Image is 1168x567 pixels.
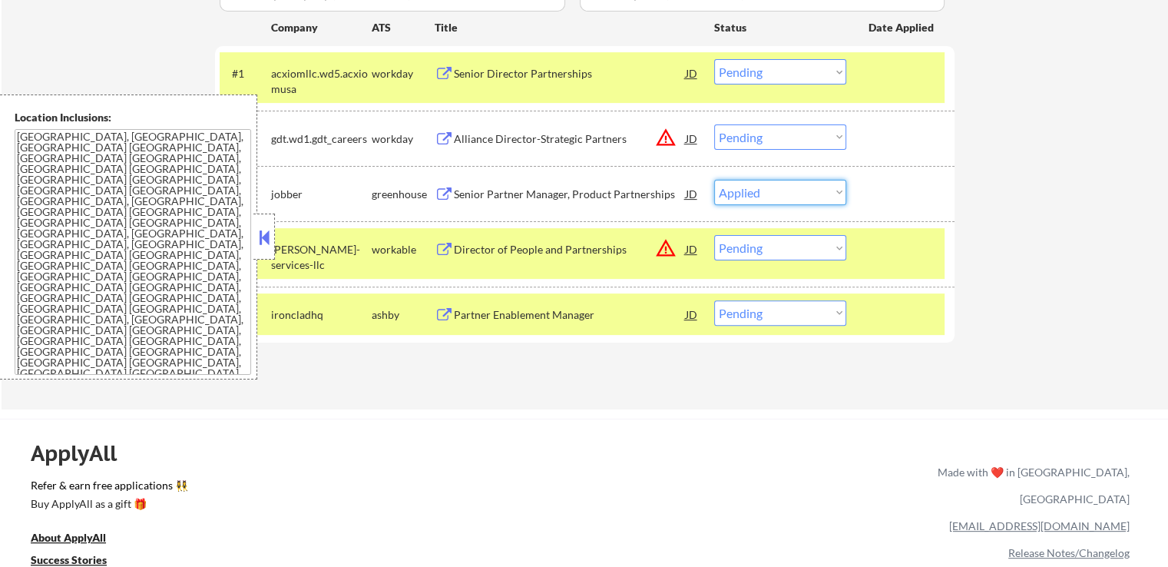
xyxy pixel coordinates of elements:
a: Buy ApplyAll as a gift 🎁 [31,496,184,516]
div: ATS [372,20,435,35]
div: Partner Enablement Manager [454,307,686,323]
div: Senior Director Partnerships [454,66,686,81]
div: JD [684,300,700,328]
div: JD [684,235,700,263]
a: Refer & earn free applications 👯‍♀️ [31,480,617,496]
div: Alliance Director-Strategic Partners [454,131,686,147]
button: warning_amber [655,237,677,259]
div: Date Applied [869,20,936,35]
div: Company [271,20,372,35]
div: acxiomllc.wd5.acxiomusa [271,66,372,96]
button: warning_amber [655,127,677,148]
div: workday [372,131,435,147]
div: greenhouse [372,187,435,202]
div: ironcladhq [271,307,372,323]
div: JD [684,59,700,87]
a: About ApplyAll [31,530,127,549]
div: ApplyAll [31,440,134,466]
div: JD [684,124,700,152]
div: jobber [271,187,372,202]
div: Buy ApplyAll as a gift 🎁 [31,499,184,509]
div: Location Inclusions: [15,110,251,125]
div: JD [684,180,700,207]
div: Made with ❤️ in [GEOGRAPHIC_DATA], [GEOGRAPHIC_DATA] [931,459,1130,512]
div: workday [372,66,435,81]
div: ashby [372,307,435,323]
div: Director of People and Partnerships [454,242,686,257]
div: [PERSON_NAME]-services-llc [271,242,372,272]
div: gdt.wd1.gdt_careers [271,131,372,147]
u: About ApplyAll [31,531,106,544]
div: Senior Partner Manager, Product Partnerships [454,187,686,202]
div: #1 [232,66,259,81]
div: Title [435,20,700,35]
div: workable [372,242,435,257]
a: Release Notes/Changelog [1008,546,1130,559]
a: [EMAIL_ADDRESS][DOMAIN_NAME] [949,519,1130,532]
div: Status [714,13,846,41]
u: Success Stories [31,553,107,566]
